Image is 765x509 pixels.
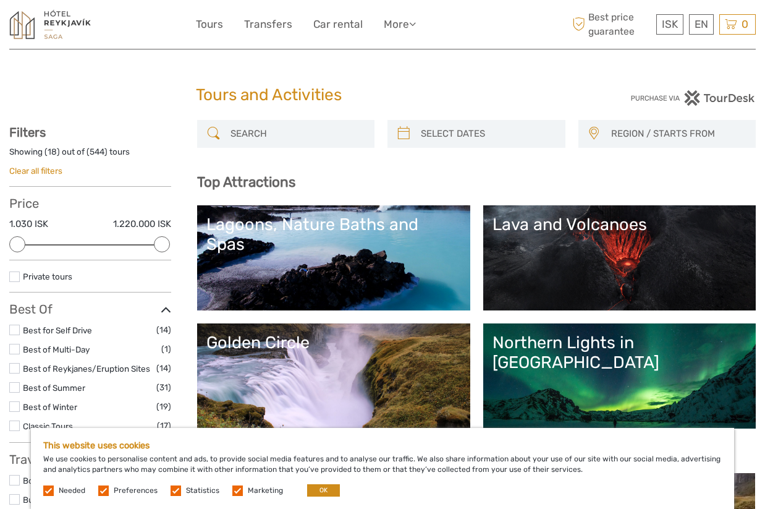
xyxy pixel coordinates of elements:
input: SEARCH [226,123,368,145]
label: 544 [90,146,104,158]
div: Lagoons, Nature Baths and Spas [206,215,461,255]
a: More [384,15,416,33]
b: Top Attractions [197,174,295,190]
strong: Filters [9,125,46,140]
label: Needed [59,485,85,496]
label: Marketing [248,485,283,496]
label: 18 [48,146,57,158]
a: Classic Tours [23,421,73,431]
h3: Best Of [9,302,171,317]
label: Preferences [114,485,158,496]
div: Showing ( ) out of ( ) tours [9,146,171,165]
h3: Travel Method [9,452,171,467]
h1: Tours and Activities [196,85,569,105]
a: Best of Summer [23,383,85,393]
a: Best of Reykjanes/Eruption Sites [23,364,150,374]
button: OK [307,484,340,497]
a: Best of Winter [23,402,77,412]
span: (19) [156,400,171,414]
span: ISK [662,18,678,30]
a: Best of Multi-Day [23,344,90,354]
a: Best for Self Drive [23,325,92,335]
img: PurchaseViaTourDesk.png [630,90,756,106]
div: Northern Lights in [GEOGRAPHIC_DATA] [492,333,747,373]
input: SELECT DATES [416,123,559,145]
a: Lava and Volcanoes [492,215,747,301]
a: Car rental [313,15,363,33]
span: (31) [156,380,171,395]
span: 0 [740,18,750,30]
a: Golden Circle [206,333,461,419]
a: Transfers [244,15,292,33]
a: Clear all filters [9,166,62,176]
label: Statistics [186,485,219,496]
span: (14) [156,361,171,375]
button: REGION / STARTS FROM [606,124,750,144]
a: Bus [23,495,38,505]
span: (17) [157,419,171,433]
span: (1) [161,342,171,356]
a: Lagoons, Nature Baths and Spas [206,215,461,301]
div: Golden Circle [206,333,461,353]
a: Tours [196,15,223,33]
span: (14) [156,323,171,337]
a: Boat [23,476,41,485]
img: 1545-f919e0b8-ed97-4305-9c76-0e37fee863fd_logo_small.jpg [9,9,91,40]
a: Private tours [23,272,72,281]
div: We use cookies to personalise content and ads, to provide social media features and to analyse ou... [31,428,734,509]
label: 1.030 ISK [9,218,48,231]
div: EN [689,14,714,35]
label: 1.220.000 ISK [113,218,171,231]
h5: This website uses cookies [43,440,722,451]
h3: Price [9,196,171,211]
span: Best price guarantee [569,11,653,38]
a: Northern Lights in [GEOGRAPHIC_DATA] [492,333,747,419]
div: Lava and Volcanoes [492,215,747,234]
